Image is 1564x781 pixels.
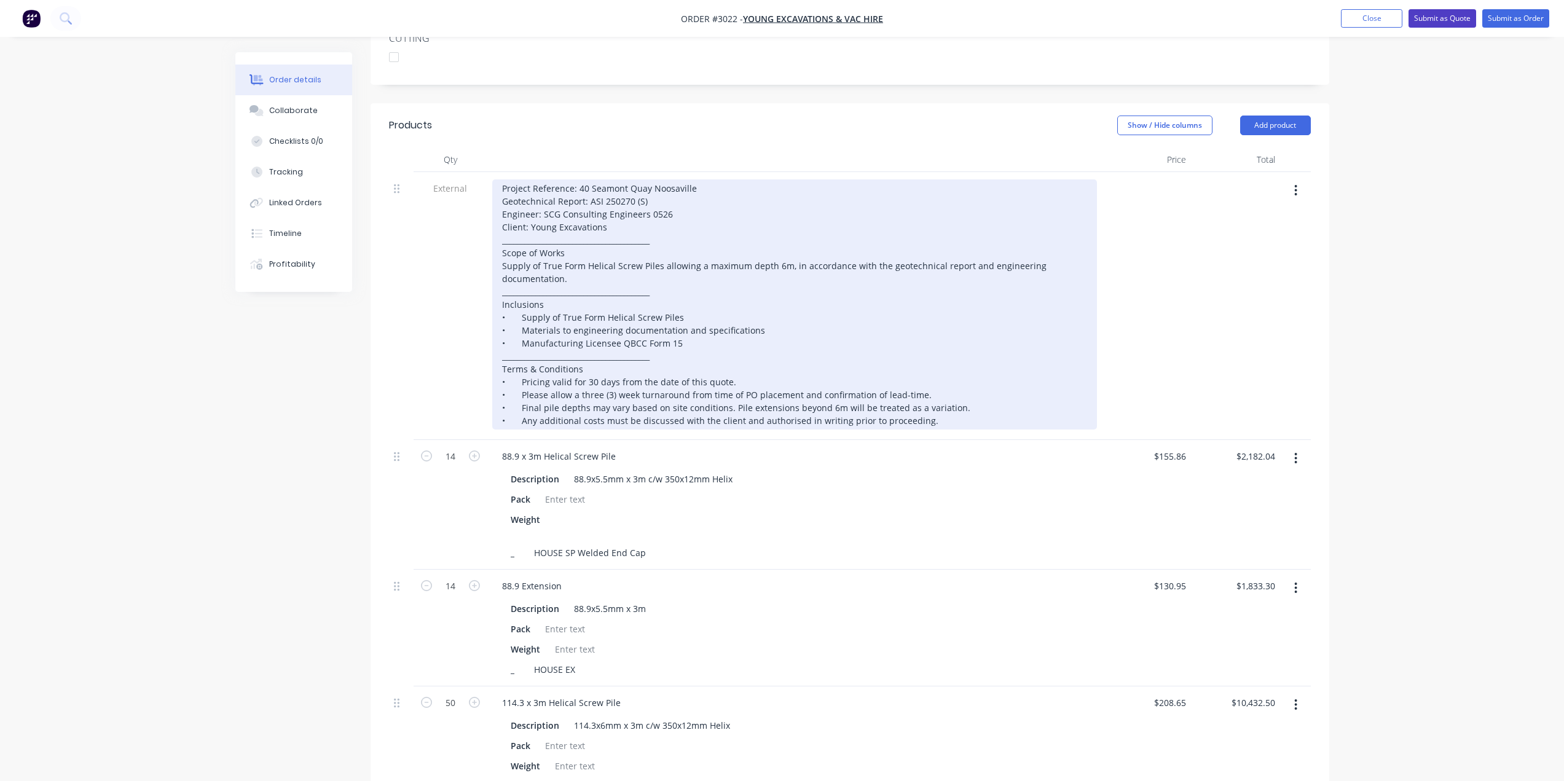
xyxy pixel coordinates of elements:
[269,228,302,239] div: Timeline
[492,179,1097,430] div: Project Reference: 40 Seamont Quay Noosaville Geotechnical Report: ASI 250270 (S) Engineer: SCG C...
[269,259,315,270] div: Profitability
[506,661,524,678] div: _
[235,65,352,95] button: Order details
[743,13,883,25] a: Young Excavations & Vac Hire
[492,577,572,595] div: 88.9 Extension
[1102,147,1191,172] div: Price
[1240,116,1311,135] button: Add product
[389,118,432,133] div: Products
[492,447,626,465] div: 88.9 x 3m Helical Screw Pile
[569,716,735,734] div: 114.3x6mm x 3m c/w 350x12mm Helix
[529,661,580,678] div: HOUSE EX
[492,694,631,712] div: 114.3 x 3m Helical Screw Pile
[389,31,543,45] label: CUTTING
[506,511,545,528] div: Weight
[506,600,564,618] div: Description
[235,218,352,249] button: Timeline
[269,74,321,85] div: Order details
[506,544,524,562] div: _
[235,126,352,157] button: Checklists 0/0
[529,544,651,562] div: HOUSE SP Welded End Cap
[414,147,487,172] div: Qty
[681,13,743,25] span: Order #3022 -
[269,197,322,208] div: Linked Orders
[569,600,651,618] div: 88.9x5.5mm x 3m
[235,249,352,280] button: Profitability
[235,95,352,126] button: Collaborate
[569,470,737,488] div: 88.9x5.5mm x 3m c/w 350x12mm Helix
[506,757,545,775] div: Weight
[506,640,545,658] div: Weight
[1482,9,1549,28] button: Submit as Order
[269,167,303,178] div: Tracking
[1341,9,1402,28] button: Close
[269,105,318,116] div: Collaborate
[269,136,323,147] div: Checklists 0/0
[1409,9,1476,28] button: Submit as Quote
[419,182,482,195] span: External
[1117,116,1212,135] button: Show / Hide columns
[506,716,564,734] div: Description
[235,157,352,187] button: Tracking
[506,490,535,508] div: Pack
[506,470,564,488] div: Description
[1191,147,1280,172] div: Total
[235,187,352,218] button: Linked Orders
[506,620,535,638] div: Pack
[506,737,535,755] div: Pack
[22,9,41,28] img: Factory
